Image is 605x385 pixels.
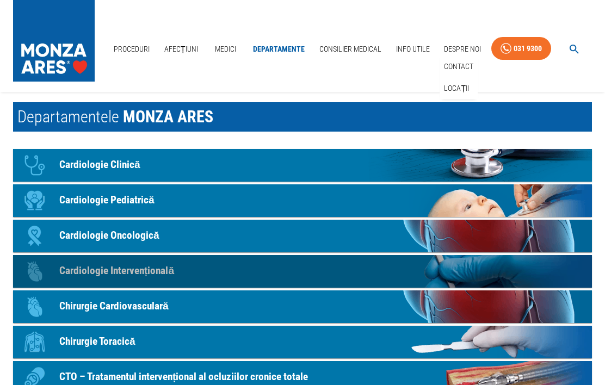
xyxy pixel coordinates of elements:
p: CTO – Tratamentul intervențional al ocluziilor cronice totale [59,369,308,385]
div: Icon [18,184,51,217]
div: Locații [440,77,478,100]
a: Afecțiuni [160,38,202,60]
a: Locații [442,79,471,97]
a: 031 9300 [491,37,551,60]
p: Chirurgie Toracică [59,334,135,350]
a: IconCardiologie Pediatrică [13,184,592,217]
div: Icon [18,255,51,288]
h1: Departamentele [13,102,592,132]
span: MONZA ARES [123,107,213,126]
p: Cardiologie Pediatrică [59,192,155,208]
a: Consilier Medical [315,38,386,60]
p: Cardiologie Clinică [59,157,140,173]
a: Proceduri [109,38,154,60]
a: IconCardiologie Oncologică [13,220,592,252]
a: Contact [442,58,476,76]
p: Cardiologie Intervențională [59,263,174,279]
p: Chirurgie Cardiovasculară [59,299,169,314]
nav: secondary mailbox folders [440,55,478,100]
div: Icon [18,326,51,358]
a: Medici [208,38,243,60]
a: IconCardiologie Intervențională [13,255,592,288]
a: IconChirurgie Cardiovasculară [13,290,592,323]
a: IconCardiologie Clinică [13,149,592,182]
p: Cardiologie Oncologică [59,228,159,244]
div: Icon [18,290,51,323]
a: Despre Noi [440,38,485,60]
div: 031 9300 [514,42,542,55]
div: Contact [440,55,478,78]
a: Departamente [249,38,309,60]
a: Info Utile [392,38,434,60]
div: Icon [18,149,51,182]
a: IconChirurgie Toracică [13,326,592,358]
div: Icon [18,220,51,252]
